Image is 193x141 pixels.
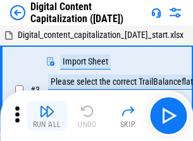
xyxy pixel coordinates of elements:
div: Digital Content Capitalization ([DATE]) [30,1,146,25]
img: Support [151,8,161,18]
span: # 3 [30,85,40,95]
img: Skip [120,104,135,119]
div: Run All [33,121,61,128]
img: Main button [158,106,178,126]
button: Skip [108,101,148,131]
span: Digital_content_capitalization_[DATE]_start.xlsx [18,30,184,40]
div: Skip [120,121,136,128]
button: Run All [27,101,67,131]
div: Import Sheet [60,54,111,70]
img: Settings menu [168,5,183,20]
img: Run All [39,104,54,119]
img: Back [10,5,25,20]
